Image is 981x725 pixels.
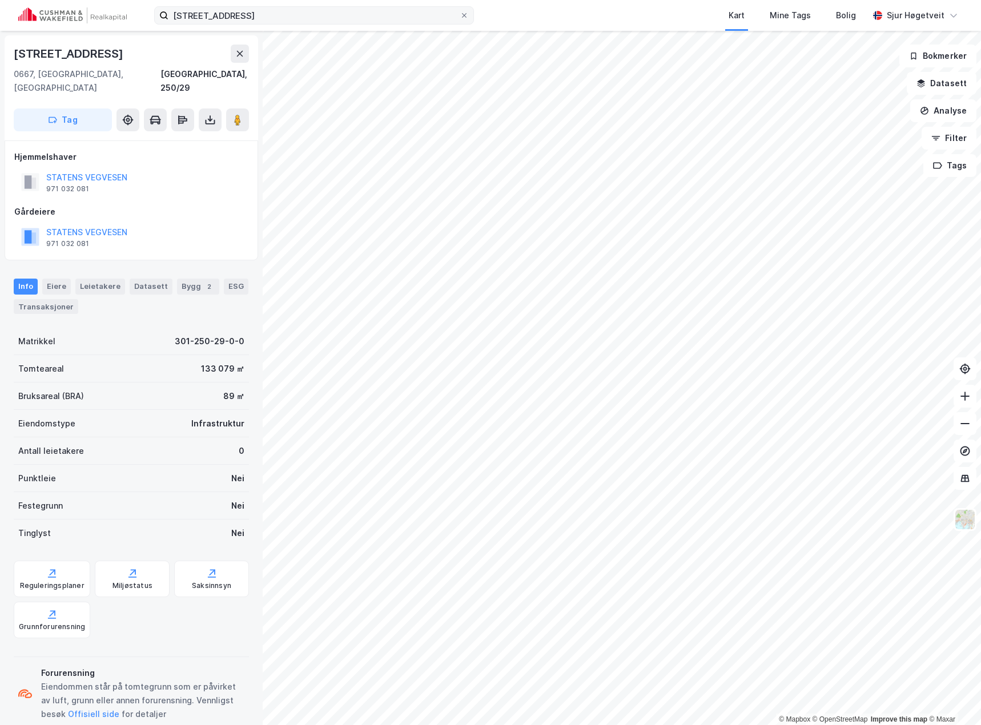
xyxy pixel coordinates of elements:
div: Matrikkel [18,335,55,348]
div: Grunnforurensning [19,622,85,631]
button: Tags [923,154,976,177]
iframe: Chat Widget [924,670,981,725]
div: Saksinnsyn [192,581,231,590]
a: OpenStreetMap [813,715,868,723]
div: Kontrollprogram for chat [924,670,981,725]
div: 0667, [GEOGRAPHIC_DATA], [GEOGRAPHIC_DATA] [14,67,160,95]
button: Datasett [907,72,976,95]
div: Kart [729,9,745,22]
div: Transaksjoner [14,299,78,314]
button: Analyse [910,99,976,122]
a: Improve this map [871,715,927,723]
div: Datasett [130,279,172,295]
div: Nei [231,526,244,540]
div: Bruksareal (BRA) [18,389,84,403]
div: Infrastruktur [191,417,244,430]
div: Mine Tags [770,9,811,22]
div: 971 032 081 [46,239,89,248]
div: Miljøstatus [112,581,152,590]
div: ESG [224,279,248,295]
div: Antall leietakere [18,444,84,458]
div: Eiere [42,279,71,295]
div: 301-250-29-0-0 [175,335,244,348]
div: Nei [231,472,244,485]
div: 0 [239,444,244,458]
div: Festegrunn [18,499,63,513]
div: Tinglyst [18,526,51,540]
img: Z [954,509,976,530]
div: Eiendomstype [18,417,75,430]
div: [GEOGRAPHIC_DATA], 250/29 [160,67,249,95]
div: Nei [231,499,244,513]
button: Bokmerker [899,45,976,67]
button: Tag [14,108,112,131]
div: Sjur Høgetveit [887,9,944,22]
div: 133 079 ㎡ [201,362,244,376]
div: Tomteareal [18,362,64,376]
div: Bolig [836,9,856,22]
img: cushman-wakefield-realkapital-logo.202ea83816669bd177139c58696a8fa1.svg [18,7,127,23]
a: Mapbox [779,715,810,723]
div: Bygg [177,279,219,295]
div: Leietakere [75,279,125,295]
div: 89 ㎡ [223,389,244,403]
div: Punktleie [18,472,56,485]
div: Reguleringsplaner [20,581,85,590]
div: 2 [203,281,215,292]
div: Info [14,279,38,295]
div: Hjemmelshaver [14,150,248,164]
div: Gårdeiere [14,205,248,219]
button: Filter [922,127,976,150]
div: 971 032 081 [46,184,89,194]
input: Søk på adresse, matrikkel, gårdeiere, leietakere eller personer [168,7,460,24]
div: [STREET_ADDRESS] [14,45,126,63]
div: Forurensning [41,666,244,680]
div: Eiendommen står på tomtegrunn som er påvirket av luft, grunn eller annen forurensning. Vennligst ... [41,680,244,721]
